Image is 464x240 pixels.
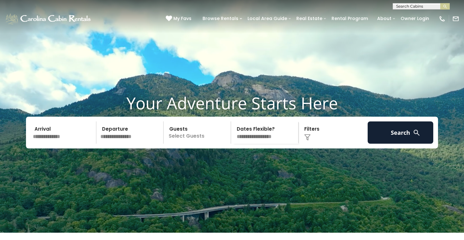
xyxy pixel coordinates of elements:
[199,14,242,24] a: Browse Rentals
[165,121,231,144] p: Select Guests
[244,14,290,24] a: Local Area Guide
[439,15,446,22] img: phone-regular-white.png
[173,15,191,22] span: My Favs
[5,93,459,113] h1: Your Adventure Starts Here
[304,134,311,141] img: filter--v1.png
[374,14,395,24] a: About
[293,14,325,24] a: Real Estate
[166,15,193,22] a: My Favs
[397,14,432,24] a: Owner Login
[5,12,93,25] img: White-1-1-2.png
[368,121,433,144] button: Search
[328,14,371,24] a: Rental Program
[413,129,421,137] img: search-regular-white.png
[452,15,459,22] img: mail-regular-white.png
